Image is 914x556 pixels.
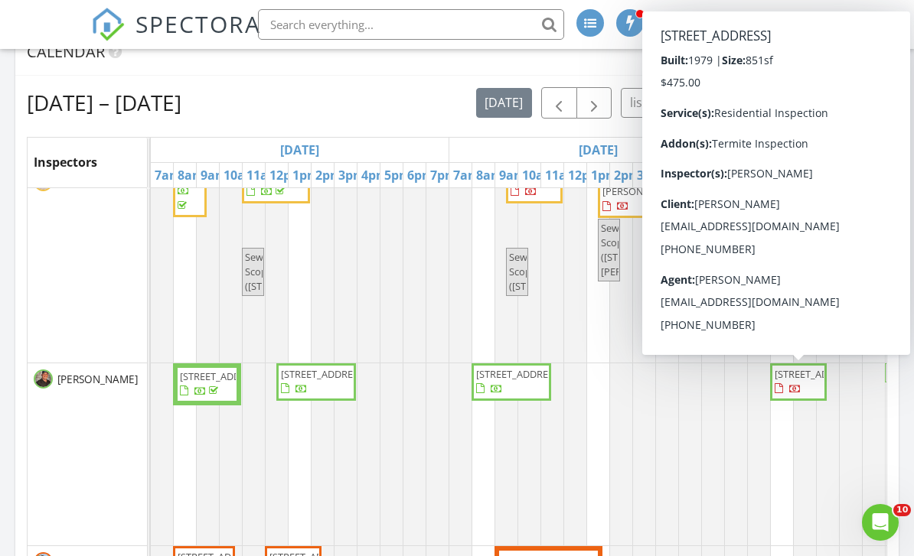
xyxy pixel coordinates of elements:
[840,163,881,187] a: 11am
[245,250,337,293] span: Sewer Scope ([STREET_ADDRESS])
[771,163,805,187] a: 8am
[794,163,828,187] a: 9am
[495,163,530,187] a: 9am
[357,163,392,187] a: 4pm
[34,154,97,171] span: Inspectors
[449,163,484,187] a: 7am
[426,163,461,187] a: 7pm
[575,138,622,162] a: Go to August 28, 2025
[601,221,692,279] span: Sewer Scope ([STREET_ADDRESS], [PERSON_NAME])
[403,163,438,187] a: 6pm
[91,8,125,41] img: The Best Home Inspection Software - Spectora
[633,163,668,187] a: 3pm
[518,163,560,187] a: 10am
[289,163,323,187] a: 1pm
[692,88,739,118] button: week
[258,9,564,40] input: Search everything...
[151,163,185,187] a: 7am
[863,163,904,187] a: 12pm
[660,24,813,40] div: Alliance Property Inspections
[702,163,736,187] a: 6pm
[788,88,831,118] button: 4 wk
[654,88,693,118] button: day
[656,163,690,187] a: 4pm
[276,138,323,162] a: Go to August 27, 2025
[476,88,532,118] button: [DATE]
[243,163,284,187] a: 11am
[220,163,261,187] a: 10am
[564,163,606,187] a: 12pm
[91,21,261,53] a: SPECTORA
[472,163,507,187] a: 8am
[738,88,790,118] button: cal wk
[266,163,307,187] a: 12pm
[862,504,899,541] iframe: Intercom live chat
[135,8,261,40] span: SPECTORA
[180,369,266,383] span: [STREET_ADDRESS]
[748,163,782,187] a: 7am
[312,163,346,187] a: 2pm
[679,163,713,187] a: 5pm
[893,504,911,516] span: 10
[541,163,583,187] a: 11am
[380,163,415,187] a: 5pm
[27,41,105,62] span: Calendar
[54,372,141,387] span: [PERSON_NAME]
[27,87,181,118] h2: [DATE] – [DATE]
[602,170,688,198] span: [STREET_ADDRESS][PERSON_NAME]
[817,163,858,187] a: 10am
[587,163,622,187] a: 1pm
[725,163,759,187] a: 7pm
[775,367,860,381] span: [STREET_ADDRESS]
[509,250,601,293] span: Sewer Scope ([STREET_ADDRESS])
[541,87,577,119] button: Previous
[197,163,231,187] a: 9am
[702,9,801,24] div: [PERSON_NAME]
[281,367,367,381] span: [STREET_ADDRESS]
[174,163,208,187] a: 8am
[831,88,887,118] button: month
[476,367,562,381] span: [STREET_ADDRESS]
[34,369,53,389] img: screenshot_20240501_at_11.40.13_am.png
[621,88,655,118] button: list
[576,87,612,119] button: Next
[335,163,369,187] a: 3pm
[610,163,645,187] a: 2pm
